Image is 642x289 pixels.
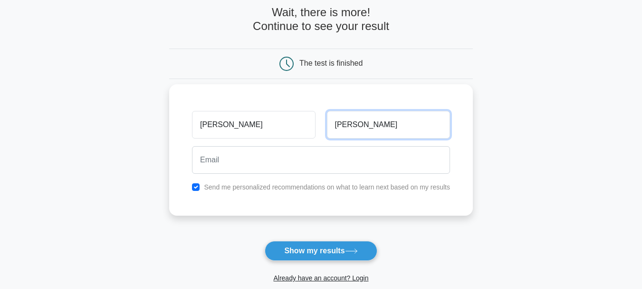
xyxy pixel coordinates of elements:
[265,241,377,261] button: Show my results
[299,59,363,67] div: The test is finished
[204,183,450,191] label: Send me personalized recommendations on what to learn next based on my results
[192,146,450,174] input: Email
[327,111,450,139] input: Last name
[192,111,315,139] input: First name
[169,6,473,33] h4: Wait, there is more! Continue to see your result
[273,274,368,282] a: Already have an account? Login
